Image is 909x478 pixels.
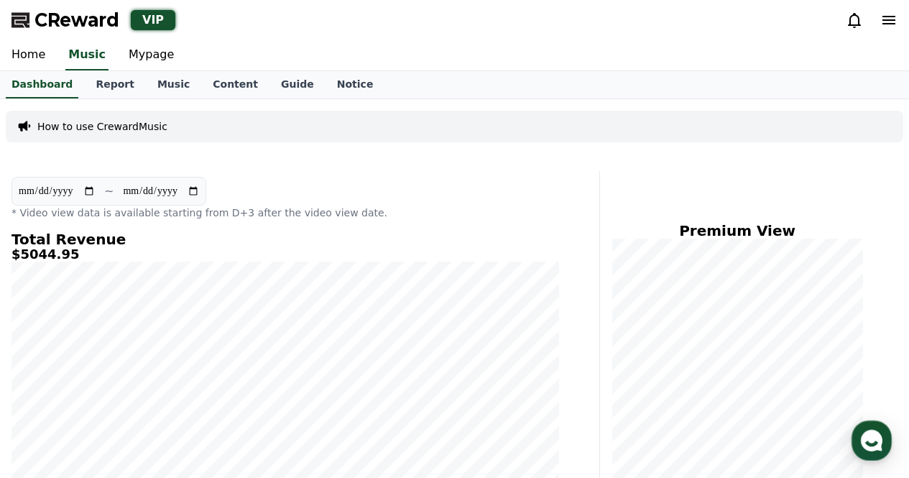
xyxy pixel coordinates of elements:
a: Music [65,40,109,70]
span: CReward [34,9,119,32]
h4: Premium View [612,223,863,239]
a: Content [201,71,269,98]
a: Notice [326,71,385,98]
h4: Total Revenue [11,231,559,247]
a: Mypage [117,40,185,70]
p: * Video view data is available starting from D+3 after the video view date. [11,206,559,220]
h5: $5044.95 [11,247,559,262]
a: Guide [269,71,326,98]
a: Report [84,71,146,98]
p: ~ [104,183,114,200]
a: CReward [11,9,119,32]
a: Music [146,71,201,98]
a: How to use CrewardMusic [37,119,167,134]
div: VIP [131,10,175,30]
a: Dashboard [6,71,78,98]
